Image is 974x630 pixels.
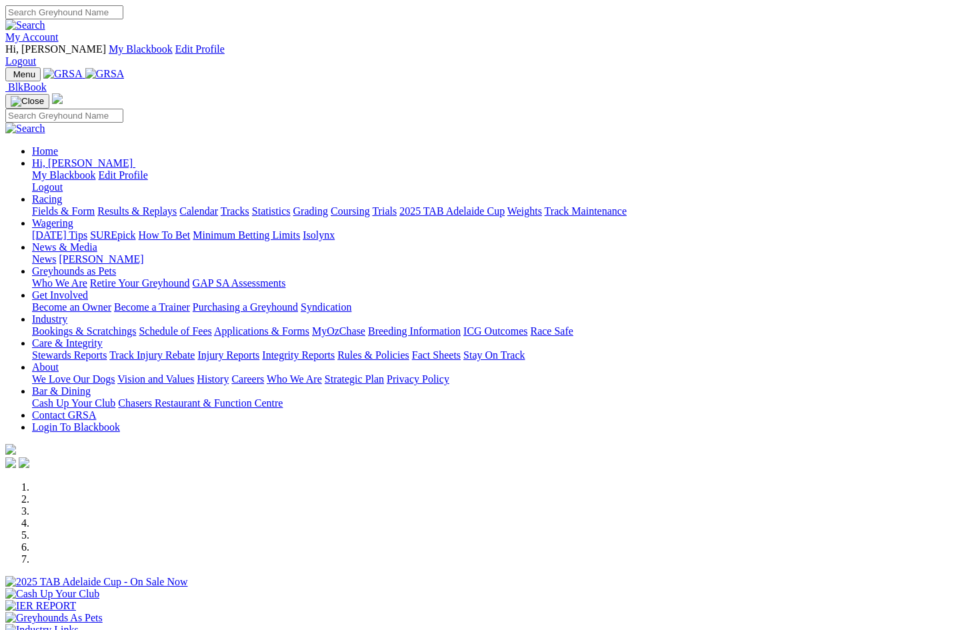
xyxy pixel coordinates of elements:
[32,253,969,265] div: News & Media
[19,457,29,468] img: twitter.svg
[32,301,111,313] a: Become an Owner
[32,157,135,169] a: Hi, [PERSON_NAME]
[325,373,384,385] a: Strategic Plan
[368,325,461,337] a: Breeding Information
[11,96,44,107] img: Close
[32,421,120,433] a: Login To Blackbook
[32,229,969,241] div: Wagering
[13,69,35,79] span: Menu
[197,373,229,385] a: History
[59,253,143,265] a: [PERSON_NAME]
[109,43,173,55] a: My Blackbook
[507,205,542,217] a: Weights
[5,612,103,624] img: Greyhounds As Pets
[32,205,969,217] div: Racing
[32,229,87,241] a: [DATE] Tips
[32,313,67,325] a: Industry
[372,205,397,217] a: Trials
[118,397,283,409] a: Chasers Restaurant & Function Centre
[5,43,969,67] div: My Account
[337,349,409,361] a: Rules & Policies
[5,123,45,135] img: Search
[262,349,335,361] a: Integrity Reports
[5,55,36,67] a: Logout
[32,169,96,181] a: My Blackbook
[530,325,573,337] a: Race Safe
[32,265,116,277] a: Greyhounds as Pets
[267,373,322,385] a: Who We Are
[5,109,123,123] input: Search
[32,349,107,361] a: Stewards Reports
[5,19,45,31] img: Search
[545,205,627,217] a: Track Maintenance
[312,325,365,337] a: MyOzChase
[5,600,76,612] img: IER REPORT
[43,68,83,80] img: GRSA
[32,397,969,409] div: Bar & Dining
[221,205,249,217] a: Tracks
[5,81,47,93] a: BlkBook
[463,349,525,361] a: Stay On Track
[5,588,99,600] img: Cash Up Your Club
[32,373,115,385] a: We Love Our Dogs
[32,289,88,301] a: Get Involved
[32,205,95,217] a: Fields & Form
[301,301,351,313] a: Syndication
[117,373,194,385] a: Vision and Values
[32,385,91,397] a: Bar & Dining
[331,205,370,217] a: Coursing
[32,157,133,169] span: Hi, [PERSON_NAME]
[8,81,47,93] span: BlkBook
[32,277,969,289] div: Greyhounds as Pets
[193,277,286,289] a: GAP SA Assessments
[5,5,123,19] input: Search
[109,349,195,361] a: Track Injury Rebate
[5,31,59,43] a: My Account
[32,397,115,409] a: Cash Up Your Club
[97,205,177,217] a: Results & Replays
[32,217,73,229] a: Wagering
[90,229,135,241] a: SUREpick
[32,337,103,349] a: Care & Integrity
[32,253,56,265] a: News
[193,301,298,313] a: Purchasing a Greyhound
[32,409,96,421] a: Contact GRSA
[5,576,188,588] img: 2025 TAB Adelaide Cup - On Sale Now
[5,457,16,468] img: facebook.svg
[99,169,148,181] a: Edit Profile
[52,93,63,104] img: logo-grsa-white.png
[32,325,136,337] a: Bookings & Scratchings
[175,43,225,55] a: Edit Profile
[139,229,191,241] a: How To Bet
[293,205,328,217] a: Grading
[303,229,335,241] a: Isolynx
[5,43,106,55] span: Hi, [PERSON_NAME]
[32,325,969,337] div: Industry
[179,205,218,217] a: Calendar
[32,241,97,253] a: News & Media
[32,361,59,373] a: About
[139,325,211,337] a: Schedule of Fees
[214,325,309,337] a: Applications & Forms
[90,277,190,289] a: Retire Your Greyhound
[387,373,449,385] a: Privacy Policy
[5,94,49,109] button: Toggle navigation
[32,193,62,205] a: Racing
[32,373,969,385] div: About
[193,229,300,241] a: Minimum Betting Limits
[5,444,16,455] img: logo-grsa-white.png
[32,145,58,157] a: Home
[32,349,969,361] div: Care & Integrity
[5,67,41,81] button: Toggle navigation
[114,301,190,313] a: Become a Trainer
[252,205,291,217] a: Statistics
[32,277,87,289] a: Who We Are
[85,68,125,80] img: GRSA
[412,349,461,361] a: Fact Sheets
[32,181,63,193] a: Logout
[231,373,264,385] a: Careers
[32,169,969,193] div: Hi, [PERSON_NAME]
[197,349,259,361] a: Injury Reports
[399,205,505,217] a: 2025 TAB Adelaide Cup
[32,301,969,313] div: Get Involved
